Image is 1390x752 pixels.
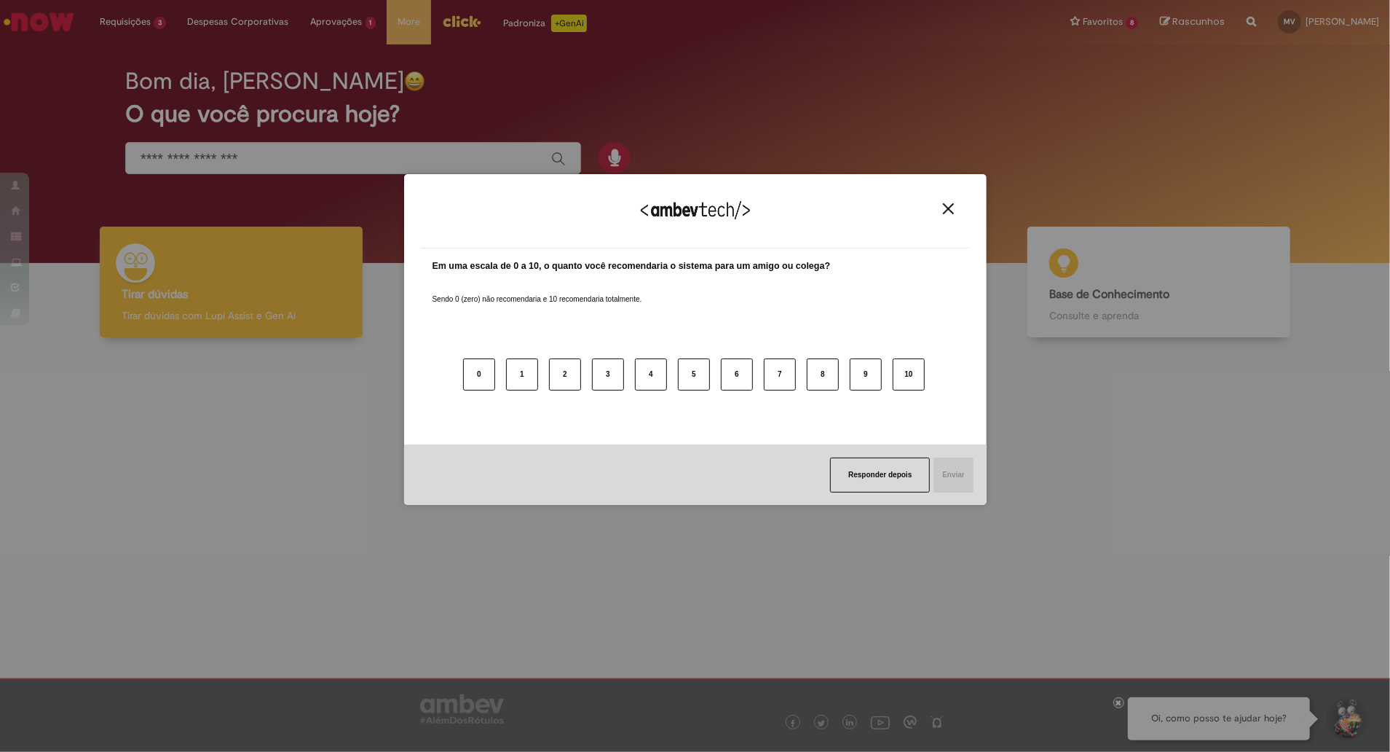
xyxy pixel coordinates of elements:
button: 9 [850,359,882,391]
button: 6 [721,359,753,391]
button: 4 [635,359,667,391]
img: Close [943,203,954,214]
button: 7 [764,359,796,391]
button: Close [939,203,958,215]
button: 10 [893,359,925,391]
button: 8 [807,359,839,391]
button: 1 [506,359,538,391]
button: 3 [592,359,624,391]
label: Em uma escala de 0 a 10, o quanto você recomendaria o sistema para um amigo ou colega? [433,259,831,273]
button: 2 [549,359,581,391]
label: Sendo 0 (zero) não recomendaria e 10 recomendaria totalmente. [433,277,642,305]
button: 0 [463,359,495,391]
img: Logo Ambevtech [641,201,750,219]
button: Responder depois [830,458,930,493]
button: 5 [678,359,710,391]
